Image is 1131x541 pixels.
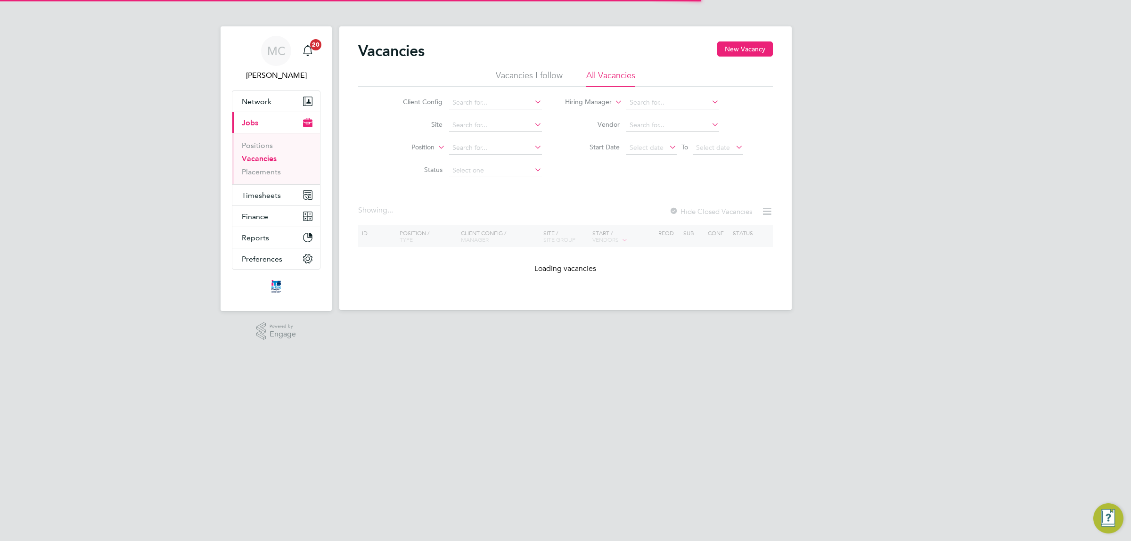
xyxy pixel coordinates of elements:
[717,41,773,57] button: New Vacancy
[232,36,320,81] a: MC[PERSON_NAME]
[1093,503,1123,533] button: Engage Resource Center
[380,143,434,152] label: Position
[388,165,443,174] label: Status
[586,70,635,87] li: All Vacancies
[242,254,282,263] span: Preferences
[388,98,443,106] label: Client Config
[496,70,563,87] li: Vacancies I follow
[449,96,542,109] input: Search for...
[232,206,320,227] button: Finance
[449,141,542,155] input: Search for...
[449,164,542,177] input: Select one
[565,120,620,129] label: Vendor
[626,96,719,109] input: Search for...
[267,45,286,57] span: MC
[630,143,664,152] span: Select date
[270,322,296,330] span: Powered by
[388,120,443,129] label: Site
[242,141,273,150] a: Positions
[387,205,393,215] span: ...
[298,36,317,66] a: 20
[221,26,332,311] nav: Main navigation
[232,91,320,112] button: Network
[270,330,296,338] span: Engage
[242,167,281,176] a: Placements
[242,191,281,200] span: Timesheets
[565,143,620,151] label: Start Date
[232,133,320,184] div: Jobs
[358,205,395,215] div: Showing
[679,141,691,153] span: To
[626,119,719,132] input: Search for...
[232,227,320,248] button: Reports
[256,322,296,340] a: Powered byEngage
[232,112,320,133] button: Jobs
[449,119,542,132] input: Search for...
[242,233,269,242] span: Reports
[270,279,283,294] img: itsconstruction-logo-retina.png
[232,248,320,269] button: Preferences
[242,154,277,163] a: Vacancies
[242,212,268,221] span: Finance
[232,70,320,81] span: Matthew Clark
[232,185,320,205] button: Timesheets
[310,39,321,50] span: 20
[242,118,258,127] span: Jobs
[557,98,612,107] label: Hiring Manager
[358,41,425,60] h2: Vacancies
[242,97,271,106] span: Network
[696,143,730,152] span: Select date
[232,279,320,294] a: Go to home page
[669,207,752,216] label: Hide Closed Vacancies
